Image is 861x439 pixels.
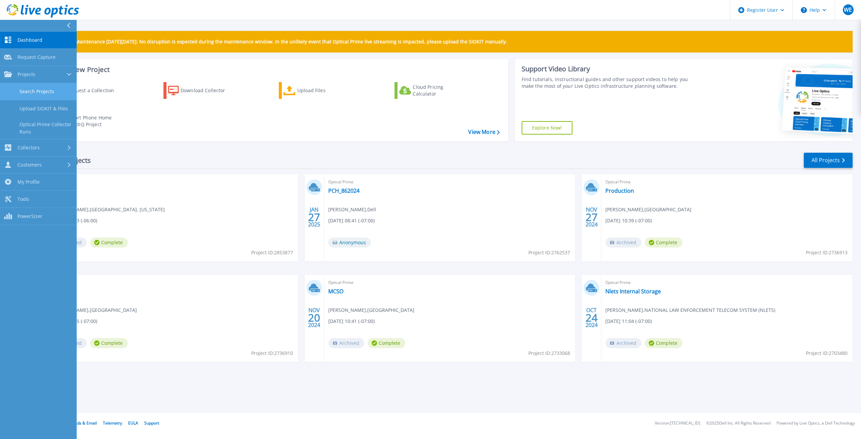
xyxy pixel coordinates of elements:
h3: Start a New Project [48,66,499,73]
span: Archived [328,338,364,348]
span: Dashboard [17,37,42,43]
span: Archived [605,338,641,348]
span: Complete [90,338,128,348]
a: Download Collector [163,82,238,99]
span: Optical Prime [605,279,849,286]
span: Archived [605,237,641,248]
span: Project ID: 2736910 [251,350,293,357]
li: © 2025 Dell Inc. All Rights Reserved [706,421,771,426]
span: WE [844,7,852,12]
a: Production [605,187,634,194]
span: [PERSON_NAME] , [GEOGRAPHIC_DATA] [605,206,691,213]
li: Powered by Live Optics, a Dell Technology [777,421,855,426]
span: 24 [586,315,598,321]
a: PCH_862024 [328,187,360,194]
span: Anonymous [328,237,371,248]
span: [DATE] 11:04 (-07:00) [605,318,652,325]
a: EULA [128,420,138,426]
span: Optical Prime [605,178,849,186]
div: Download Collector [181,84,234,97]
a: Support [144,420,159,426]
a: Ads & Email [74,420,97,426]
span: Project ID: 2853877 [251,249,293,256]
span: Optical Prime [51,178,294,186]
span: [DATE] 08:41 (-07:00) [328,217,375,224]
div: Cloud Pricing Calculator [413,84,466,97]
div: OCT 2024 [585,305,598,330]
span: [PERSON_NAME] , [GEOGRAPHIC_DATA] [51,306,137,314]
span: Optical Prime [51,279,294,286]
span: Complete [645,237,682,248]
div: Upload Files [297,84,351,97]
span: 20 [308,315,320,321]
a: View More [468,129,499,135]
a: Cloud Pricing Calculator [395,82,470,99]
span: [PERSON_NAME] , [GEOGRAPHIC_DATA] [328,306,414,314]
div: JAN 2025 [308,205,321,229]
span: Project ID: 2703480 [806,350,848,357]
span: Tools [17,196,29,202]
span: [PERSON_NAME] , Dell [328,206,376,213]
div: Support Video Library [522,65,696,73]
a: All Projects [804,153,853,168]
span: [DATE] 10:41 (-07:00) [328,318,375,325]
span: Projects [17,71,35,77]
span: Complete [368,338,405,348]
a: Request a Collection [48,82,123,99]
span: Complete [645,338,682,348]
span: Optical Prime [328,178,571,186]
div: NOV 2024 [308,305,321,330]
li: Version: [TECHNICAL_ID] [655,421,700,426]
span: Project ID: 2736913 [806,249,848,256]
span: Optical Prime [328,279,571,286]
div: Find tutorials, instructional guides and other support videos to help you make the most of your L... [522,76,696,89]
a: Explore Now! [522,121,573,135]
span: Collectors [17,145,40,151]
a: Telemetry [103,420,122,426]
p: Scheduled Maintenance [DATE][DATE]: No disruption is expected during the maintenance window. In t... [50,39,507,44]
span: PowerSizer [17,213,42,219]
a: Nlets Internal Storage [605,288,661,295]
span: 27 [586,214,598,220]
span: My Profile [17,179,40,185]
span: Project ID: 2733068 [528,350,570,357]
span: Complete [90,237,128,248]
div: Request a Collection [67,84,121,97]
div: Import Phone Home CloudIQ Project [66,114,118,128]
span: Request Capture [17,54,55,60]
span: [PERSON_NAME] , [GEOGRAPHIC_DATA], [US_STATE] [51,206,165,213]
a: MCSO [328,288,343,295]
span: Customers [17,162,42,168]
span: [PERSON_NAME] , NATIONAL LAW ENFORCEMENT TELECOM SYSTEM (NLETS) [605,306,775,314]
div: NOV 2024 [585,205,598,229]
a: Upload Files [279,82,354,99]
span: 27 [308,214,320,220]
span: [DATE] 10:39 (-07:00) [605,217,652,224]
span: Project ID: 2762537 [528,249,570,256]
